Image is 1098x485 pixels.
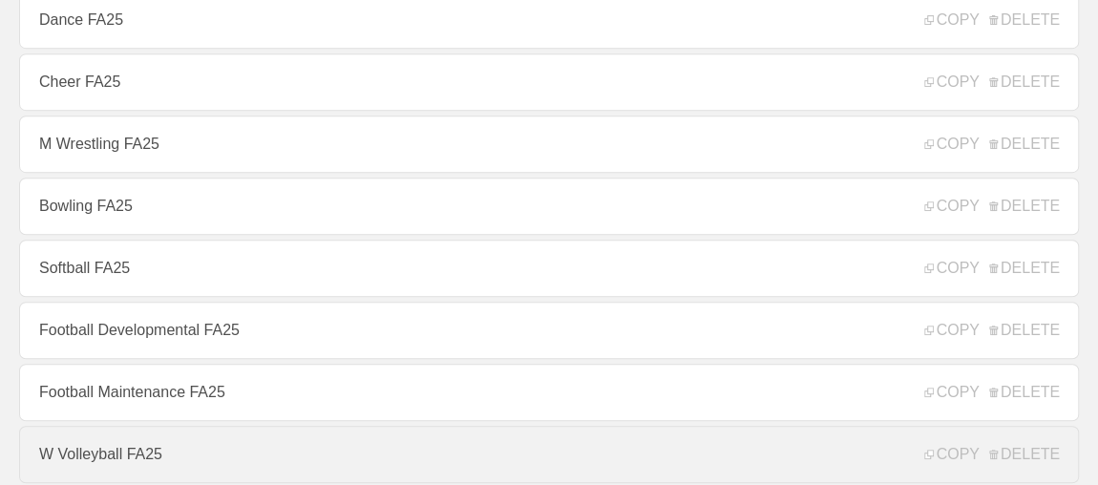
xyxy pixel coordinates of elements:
[989,74,1060,91] span: DELETE
[19,302,1079,359] a: Football Developmental FA25
[19,240,1079,297] a: Softball FA25
[989,11,1060,29] span: DELETE
[924,198,979,215] span: COPY
[989,260,1060,277] span: DELETE
[19,364,1079,421] a: Football Maintenance FA25
[19,426,1079,483] a: W Volleyball FA25
[989,198,1060,215] span: DELETE
[924,260,979,277] span: COPY
[989,446,1060,463] span: DELETE
[19,116,1079,173] a: M Wrestling FA25
[924,136,979,153] span: COPY
[924,446,979,463] span: COPY
[19,53,1079,111] a: Cheer FA25
[989,322,1060,339] span: DELETE
[989,136,1060,153] span: DELETE
[989,384,1060,401] span: DELETE
[924,384,979,401] span: COPY
[924,11,979,29] span: COPY
[19,178,1079,235] a: Bowling FA25
[924,74,979,91] span: COPY
[924,322,979,339] span: COPY
[1003,393,1098,485] iframe: Chat Widget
